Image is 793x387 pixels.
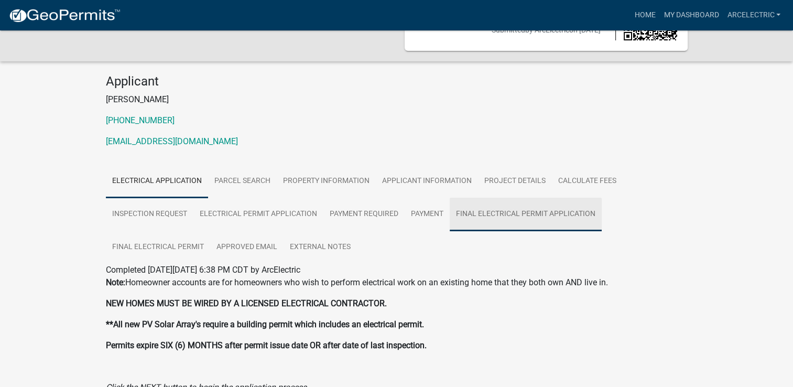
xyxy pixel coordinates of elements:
a: ArcElectric [723,5,785,25]
a: Inspection Request [106,198,193,231]
strong: Permits expire SIX (6) MONTHS after permit issue date OR after date of last inspection. [106,340,427,350]
h4: Applicant [106,74,688,89]
a: Calculate Fees [552,165,623,198]
a: Electrical Permit Application [193,198,323,231]
a: Property Information [277,165,376,198]
p: [PERSON_NAME] [106,93,688,106]
a: Payment Required [323,198,405,231]
a: External Notes [284,231,357,264]
a: Final Electrical Permit Application [450,198,602,231]
a: Final Electrical Permit [106,231,210,264]
a: Approved Email [210,231,284,264]
a: Electrical Application [106,165,208,198]
a: [EMAIL_ADDRESS][DOMAIN_NAME] [106,136,238,146]
p: Homeowner accounts are for homeowners who wish to perform electrical work on an existing home tha... [106,276,688,289]
a: Payment [405,198,450,231]
a: Project Details [478,165,552,198]
a: [PHONE_NUMBER] [106,115,175,125]
strong: NEW HOMES MUST BE WIRED BY A LICENSED ELECTRICAL CONTRACTOR. [106,298,387,308]
a: Home [630,5,659,25]
span: Completed [DATE][DATE] 6:38 PM CDT by ArcElectric [106,265,300,275]
strong: **All new PV Solar Array's require a building permit which includes an electrical permit. [106,319,424,329]
a: Applicant Information [376,165,478,198]
a: My Dashboard [659,5,723,25]
strong: Note: [106,277,125,287]
a: Parcel search [208,165,277,198]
